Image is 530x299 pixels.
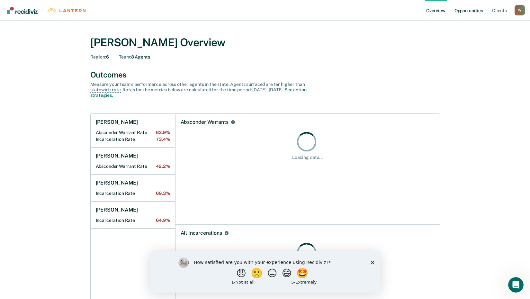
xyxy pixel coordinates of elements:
[91,202,175,229] a: [PERSON_NAME]Incarceration Rate64.9%
[156,130,170,135] span: 63.9%
[150,251,380,293] iframe: Survey by Kim from Recidiviz
[90,54,106,59] span: Region :
[96,191,170,196] h2: Incarceration Rate
[47,8,85,13] img: Lantern
[96,137,170,142] h2: Incarceration Rate
[96,207,138,213] h1: [PERSON_NAME]
[181,230,222,236] div: All Incarcerations
[156,191,170,196] span: 69.3%
[91,148,175,175] a: [PERSON_NAME]Absconder Warrant Rate42.2%
[90,82,315,98] div: Measure your team’s performance across other agent s in the state. Agent s surfaced are . Rates f...
[96,218,170,223] h2: Incarceration Rate
[96,153,138,159] h1: [PERSON_NAME]
[508,277,524,293] iframe: Intercom live chat
[90,36,440,49] div: [PERSON_NAME] Overview
[223,230,230,236] button: All Incarcerations
[96,164,170,169] h2: Absconder Warrant Rate
[156,164,170,169] span: 42.2%
[515,5,525,15] button: Profile dropdown button
[7,7,38,14] img: Recidiviz
[90,87,307,98] a: See action strategies.
[90,82,305,93] span: far higher than statewide rate
[96,119,138,125] h1: [PERSON_NAME]
[38,7,47,13] span: |
[96,180,138,186] h1: [PERSON_NAME]
[156,137,170,142] span: 73.4%
[515,5,525,15] div: W
[230,119,236,125] button: Absconder Warrants
[156,218,170,223] span: 64.9%
[181,119,229,125] div: Absconder Warrants
[90,70,440,79] div: Outcomes
[119,54,131,59] span: Team :
[90,54,109,60] div: 6
[91,175,175,202] a: [PERSON_NAME]Incarceration Rate69.3%
[292,155,323,160] div: Loading data...
[91,114,175,148] a: [PERSON_NAME]Absconder Warrant Rate63.9%Incarceration Rate73.4%
[119,54,150,60] div: 8 Agents
[96,130,170,135] h2: Absconder Warrant Rate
